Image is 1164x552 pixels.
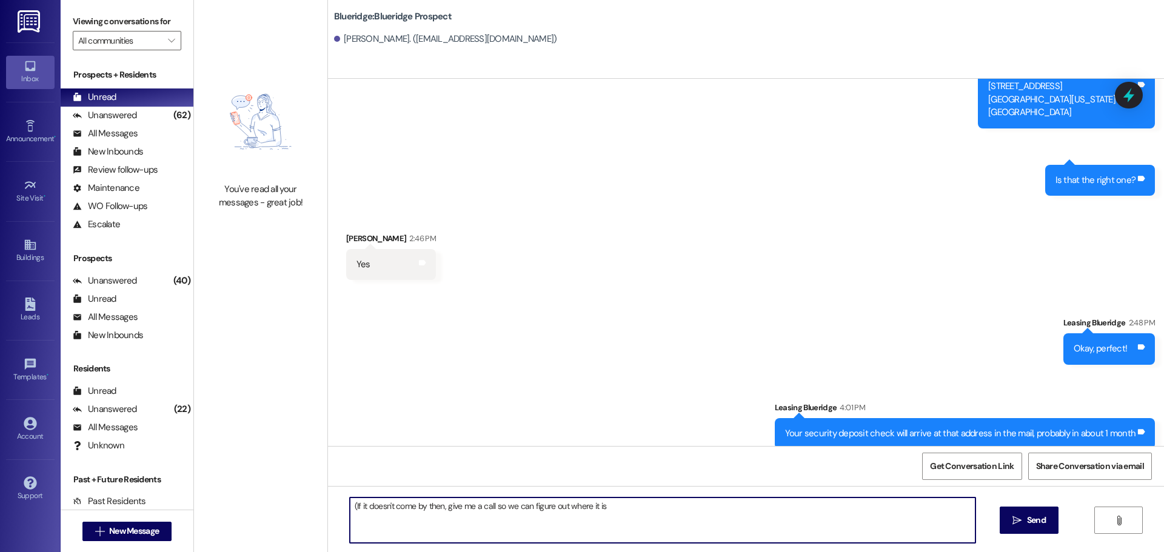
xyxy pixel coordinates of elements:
a: Support [6,473,55,505]
button: New Message [82,522,172,541]
div: You've read all your messages - great job! [207,183,314,209]
div: Prospects [61,252,193,265]
div: Residents [61,362,193,375]
div: [PERSON_NAME]. ([EMAIL_ADDRESS][DOMAIN_NAME]) [334,33,557,45]
button: Send [1000,507,1059,534]
div: Past + Future Residents [61,473,193,486]
div: New Inbounds [73,145,143,158]
div: Past Residents [73,495,146,508]
div: New Inbounds [73,329,143,342]
div: Unread [73,385,116,397]
div: Okay, perfect! [1074,342,1128,355]
div: Unread [73,91,116,104]
div: Unanswered [73,403,137,416]
div: (22) [171,400,193,419]
i:  [95,527,104,536]
div: Maintenance [73,182,139,195]
a: Buildings [6,234,55,267]
div: [PERSON_NAME] [346,232,436,249]
div: 2:48 PM [1126,316,1155,329]
div: (62) [170,106,193,125]
div: Leasing Blueridge [1063,316,1155,333]
img: ResiDesk Logo [18,10,42,33]
a: Leads [6,294,55,327]
i:  [1012,516,1022,525]
label: Viewing conversations for [73,12,181,31]
div: All Messages [73,127,138,140]
div: Unknown [73,439,124,452]
div: Your security deposit check will arrive at that address in the mail, probably in about 1 month [785,427,1136,440]
a: Templates • [6,354,55,387]
div: Unanswered [73,109,137,122]
span: Get Conversation Link [930,460,1014,473]
span: Share Conversation via email [1036,460,1144,473]
div: Is that the right one? [1055,174,1136,187]
div: WO Follow-ups [73,200,147,213]
div: [STREET_ADDRESS] [GEOGRAPHIC_DATA][US_STATE]-4110 [GEOGRAPHIC_DATA] [988,80,1136,119]
span: • [44,192,45,201]
div: Unanswered [73,274,137,287]
div: Leasing Blueridge [775,401,1156,418]
div: Unread [73,293,116,305]
div: Yes [356,258,370,271]
span: Send [1027,514,1046,527]
span: • [47,371,48,379]
div: 4:01 PM [837,401,865,414]
textarea: (If it doesn't come by then, give me a call so we can figure out where it is [350,497,975,543]
button: Share Conversation via email [1028,453,1152,480]
div: 2:46 PM [406,232,435,245]
div: Prospects + Residents [61,68,193,81]
div: Review follow-ups [73,164,158,176]
span: New Message [109,525,159,537]
div: All Messages [73,421,138,434]
div: Escalate [73,218,120,231]
a: Site Visit • [6,175,55,208]
span: • [54,133,56,141]
button: Get Conversation Link [922,453,1022,480]
i:  [168,36,175,45]
i:  [1114,516,1123,525]
div: (40) [170,271,193,290]
a: Account [6,413,55,446]
a: Inbox [6,56,55,88]
input: All communities [78,31,162,50]
img: empty-state [207,67,314,177]
div: All Messages [73,311,138,324]
b: Blueridge: Blueridge Prospect [334,10,452,23]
